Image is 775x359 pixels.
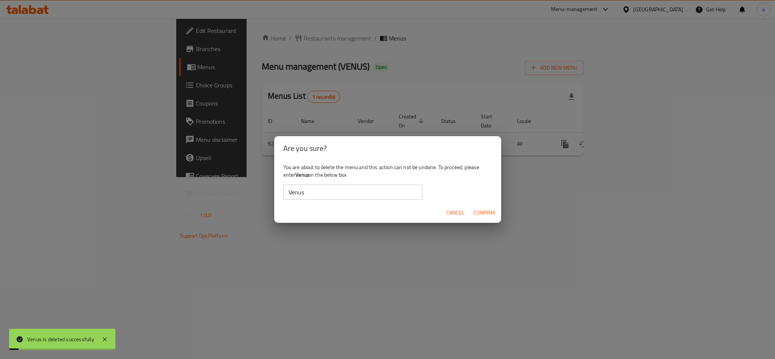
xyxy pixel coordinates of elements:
div: Venus is deleted successfully [27,335,94,343]
span: Confirm [474,208,495,218]
button: Confirm [471,206,498,220]
span: Cancel [446,208,464,218]
div: You are about to delete the menu and this action can not be undone. To proceed, please enter in t... [274,160,501,203]
h2: Are you sure? [283,142,492,154]
button: Cancel [443,206,467,220]
b: Venus [295,170,310,180]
